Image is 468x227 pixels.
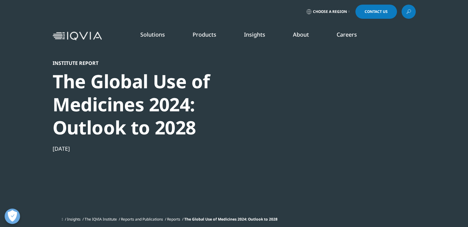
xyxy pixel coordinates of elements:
[53,70,264,139] div: The Global Use of Medicines 2024: Outlook to 2028
[313,9,347,14] span: Choose a Region
[53,145,264,152] div: [DATE]
[167,217,180,222] a: Reports
[365,10,388,14] span: Contact Us
[67,217,81,222] a: Insights
[5,209,20,224] button: Open Preferences
[53,32,102,41] img: IQVIA Healthcare Information Technology and Pharma Clinical Research Company
[121,217,163,222] a: Reports and Publications
[184,217,278,222] span: The Global Use of Medicines 2024: Outlook to 2028
[53,60,264,66] div: Institute Report
[140,31,165,38] a: Solutions
[244,31,265,38] a: Insights
[193,31,216,38] a: Products
[355,5,397,19] a: Contact Us
[337,31,357,38] a: Careers
[85,217,117,222] a: The IQVIA Institute
[293,31,309,38] a: About
[104,22,416,50] nav: Primary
